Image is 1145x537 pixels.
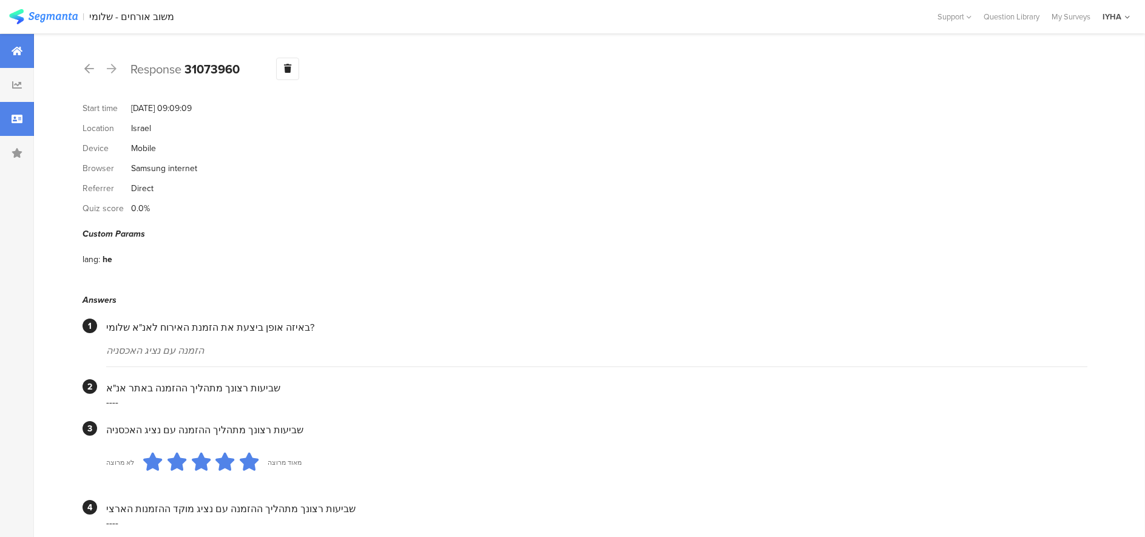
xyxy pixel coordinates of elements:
div: הזמנה עם נציג האכסניה [106,343,1087,357]
div: 2 [83,379,97,394]
div: משוב אורחים - שלומי [89,11,174,22]
a: Question Library [978,11,1045,22]
div: Direct [131,182,154,195]
div: Support [937,7,971,26]
div: Browser [83,162,131,175]
div: Quiz score [83,202,131,215]
div: Samsung internet [131,162,197,175]
div: 4 [83,500,97,515]
span: Response [130,60,181,78]
div: 3 [83,421,97,436]
div: Start time [83,102,131,115]
div: Israel [131,122,151,135]
div: 0.0% [131,202,150,215]
div: Referrer [83,182,131,195]
b: 31073960 [184,60,240,78]
div: ---- [106,516,1087,530]
div: Device [83,142,131,155]
div: שביעות רצונך מתהליך ההזמנה באתר אנ"א [106,381,1087,395]
a: My Surveys [1045,11,1096,22]
img: segmanta logo [9,9,78,24]
div: באיזה אופן ביצעת את הזמנת האירוח לאנ"א שלומי? [106,320,1087,334]
div: 1 [83,319,97,333]
div: שביעות רצונך מתהליך ההזמנה עם נציג מוקד ההזמנות הארצי [106,502,1087,516]
div: lang: [83,253,103,266]
div: Answers [83,294,1087,306]
div: [DATE] 09:09:09 [131,102,192,115]
div: לא מרוצה [106,458,134,467]
div: שביעות רצונך מתהליך ההזמנה עם נציג האכסניה [106,423,1087,437]
div: מאוד מרוצה [268,458,302,467]
div: ---- [106,395,1087,409]
div: he [103,253,112,266]
div: Mobile [131,142,156,155]
div: Location [83,122,131,135]
div: | [83,10,84,24]
div: Custom Params [83,228,1087,240]
div: IYHA [1103,11,1121,22]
